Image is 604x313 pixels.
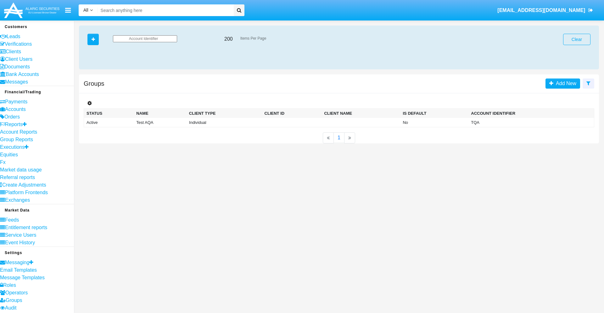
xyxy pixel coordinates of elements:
[5,217,19,223] span: Feeds
[83,8,88,13] span: All
[3,1,60,20] img: Logo image
[5,79,28,84] span: Messages
[5,190,48,195] span: Platform Frontends
[84,81,104,86] h5: Groups
[79,7,98,14] a: All
[4,114,20,119] span: Orders
[134,118,186,127] td: Test AQA
[2,182,46,188] span: Create Adjustments
[262,108,322,118] th: Client ID
[5,260,29,265] span: Messaging
[400,108,468,118] th: Is Default
[468,118,586,127] td: TQA
[7,34,20,39] span: Leads
[400,118,468,127] td: No
[129,37,158,41] span: Account Identifier
[5,107,26,112] span: Accounts
[553,81,576,86] span: Add New
[333,132,344,143] a: 1
[5,41,32,47] span: Verifications
[322,108,400,118] th: Client Name
[240,36,266,40] span: Items Per Page
[3,282,16,288] span: Roles
[5,305,16,310] span: Audit
[5,240,35,245] span: Event History
[497,8,585,13] span: [EMAIL_ADDRESS][DOMAIN_NAME]
[187,118,262,127] td: Individual
[187,108,262,118] th: Client Type
[79,132,599,143] nav: paginator
[6,49,21,54] span: Clients
[5,122,23,127] span: Reports
[563,34,590,45] button: Clear
[98,4,232,16] input: Search
[6,298,22,303] span: Groups
[4,64,30,69] span: Documents
[5,232,36,238] span: Service Users
[134,108,186,118] th: Name
[545,78,580,89] a: Add New
[5,56,32,62] span: Client Users
[84,118,134,127] td: Active
[468,108,586,118] th: Account Identifier
[5,225,47,230] span: Entitlement reports
[6,72,39,77] span: Bank Accounts
[5,99,27,104] span: Payments
[84,108,134,118] th: Status
[5,290,28,295] span: Operators
[495,2,596,19] a: [EMAIL_ADDRESS][DOMAIN_NAME]
[224,36,233,42] span: 200
[5,197,30,203] span: Exchanges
